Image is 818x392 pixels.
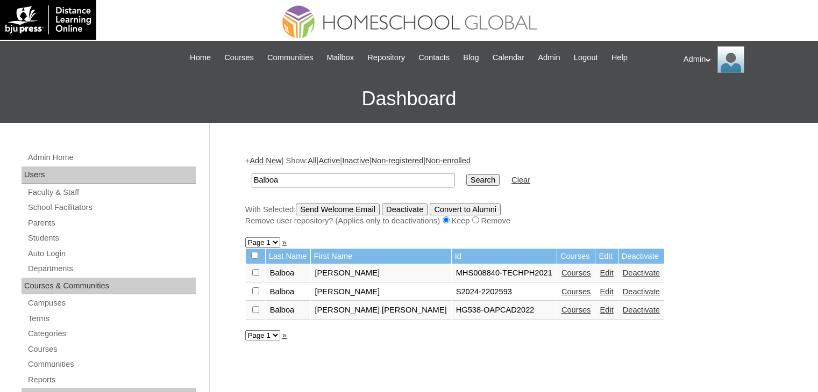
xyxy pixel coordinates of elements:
[342,156,369,165] a: Inactive
[311,283,451,301] td: [PERSON_NAME]
[5,75,813,123] h3: Dashboard
[574,52,598,64] span: Logout
[425,156,471,165] a: Non-enrolled
[600,287,613,296] a: Edit
[245,204,778,227] div: With Selected:
[600,268,613,277] a: Edit
[430,204,501,215] input: Convert to Alumni
[245,215,778,227] div: Remove user repository? (Applies only to deactivations) Keep Remove
[296,204,380,215] input: Send Welcome Email
[5,5,91,34] img: logo-white.png
[600,306,613,314] a: Edit
[27,343,196,356] a: Courses
[266,249,310,264] td: Last Name
[452,264,557,282] td: MHS008840-TECHPH2021
[252,173,454,187] input: Search
[561,268,591,277] a: Courses
[311,249,451,264] td: First Name
[27,186,196,199] a: Faculty & Staff
[623,268,660,277] a: Deactivate
[219,52,259,64] a: Courses
[311,264,451,282] td: [PERSON_NAME]
[318,156,340,165] a: Active
[538,52,560,64] span: Admin
[371,156,423,165] a: Non-registered
[568,52,603,64] a: Logout
[282,238,287,246] a: »
[561,287,591,296] a: Courses
[27,262,196,275] a: Departments
[493,52,524,64] span: Calendar
[27,358,196,371] a: Communities
[267,52,314,64] span: Communities
[458,52,484,64] a: Blog
[27,216,196,230] a: Parents
[511,176,530,184] a: Clear
[245,155,778,226] div: + | Show: | | | |
[224,52,254,64] span: Courses
[463,52,479,64] span: Blog
[266,264,310,282] td: Balboa
[327,52,354,64] span: Mailbox
[266,283,310,301] td: Balboa
[418,52,450,64] span: Contacts
[487,52,530,64] a: Calendar
[27,247,196,260] a: Auto Login
[266,301,310,320] td: Balboa
[27,312,196,325] a: Terms
[311,301,451,320] td: [PERSON_NAME] [PERSON_NAME]
[618,249,664,264] td: Deactivate
[27,327,196,340] a: Categories
[362,52,410,64] a: Repository
[27,373,196,387] a: Reports
[27,231,196,245] a: Students
[184,52,216,64] a: Home
[452,283,557,301] td: S2024-2202593
[190,52,211,64] span: Home
[452,249,557,264] td: Id
[557,249,595,264] td: Courses
[262,52,319,64] a: Communities
[623,306,660,314] a: Deactivate
[250,156,281,165] a: Add New
[282,331,287,339] a: »
[717,46,744,73] img: Admin Homeschool Global
[308,156,316,165] a: All
[606,52,633,64] a: Help
[532,52,566,64] a: Admin
[22,166,196,184] div: Users
[623,287,660,296] a: Deactivate
[561,306,591,314] a: Courses
[595,249,617,264] td: Edit
[382,204,428,215] input: Deactivate
[27,201,196,214] a: School Facilitators
[466,174,500,186] input: Search
[367,52,405,64] span: Repository
[27,296,196,310] a: Campuses
[413,52,455,64] a: Contacts
[322,52,360,64] a: Mailbox
[611,52,628,64] span: Help
[27,151,196,164] a: Admin Home
[452,301,557,320] td: HG538-OAPCAD2022
[22,278,196,295] div: Courses & Communities
[684,46,807,73] div: Admin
